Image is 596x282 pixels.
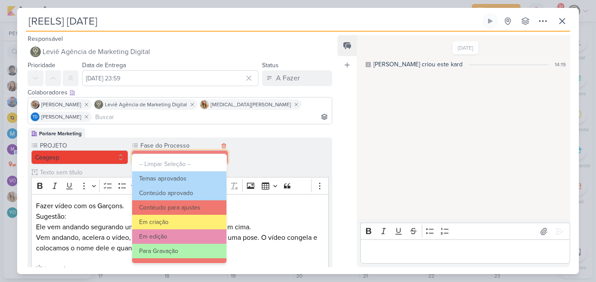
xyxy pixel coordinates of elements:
button: Em criação [132,215,227,229]
label: PROJETO [39,141,128,150]
img: Yasmin Yumi [200,100,209,109]
div: Editor editing area: main [360,239,570,264]
p: Sugestão: Ele vem andando segurando uma bandeja e o que ele quiser em cima. [36,211,324,232]
label: Prioridade [28,61,55,69]
p: Td [32,115,38,119]
div: Thais de carvalho [31,112,39,121]
input: Buscar [93,112,330,122]
div: Colaboradores [28,88,332,97]
button: -- Limpar Seleção -- [132,157,227,171]
label: Responsável [28,35,63,43]
div: Ligar relógio [487,18,494,25]
span: [PERSON_NAME] [41,101,81,108]
button: Aguardando cliente [132,258,227,273]
button: Conteúdo aprovado [132,186,227,200]
button: Temas aprovados [132,171,227,186]
div: Parlare Marketing [39,130,82,137]
label: Status [262,61,279,69]
span: Leviê Agência de Marketing Digital [105,101,187,108]
button: Contéudo para ajustes [132,200,227,215]
span: [MEDICAL_DATA][PERSON_NAME] [211,101,291,108]
div: 14:19 [555,61,566,69]
span: Leviê Agência de Marketing Digital [43,47,150,57]
label: Fase do Processo [140,141,219,150]
input: Select a date [82,70,259,86]
button: A Fazer [262,70,332,86]
img: Sarah Violante [31,100,39,109]
span: [PERSON_NAME] [41,113,81,121]
button: Em edição [132,229,227,244]
img: Leviê Agência de Marketing Digital [30,47,41,57]
div: Editor toolbar [31,177,329,194]
p: Fazer vídeo com os Garçons. [36,201,324,211]
div: Editor toolbar [360,223,570,240]
div: A Fazer [276,73,300,83]
label: Data de Entrega [82,61,126,69]
button: Leviê Agência de Marketing Digital [28,44,332,60]
div: [PERSON_NAME] criou este kard [373,60,463,69]
button: Para Gravação [132,244,227,258]
img: Leviê Agência de Marketing Digital [94,100,103,109]
input: Kard Sem Título [26,13,481,29]
button: Ceagesp [31,150,128,164]
input: Texto sem título [38,168,329,177]
button: Em aprovação [132,150,229,164]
